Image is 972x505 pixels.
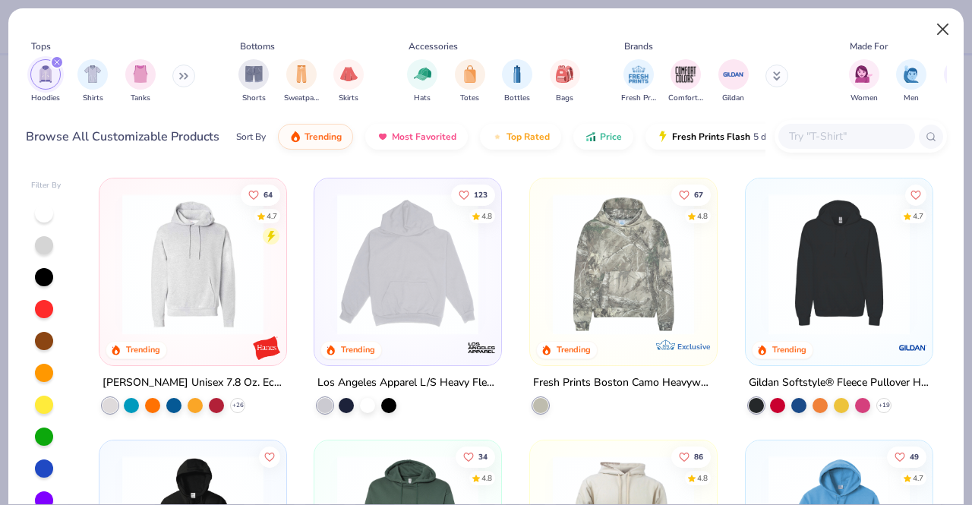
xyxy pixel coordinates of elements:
[855,65,873,83] img: Women Image
[502,59,532,104] button: filter button
[896,59,926,104] button: filter button
[674,63,697,86] img: Comfort Colors Image
[600,131,622,143] span: Price
[240,39,275,53] div: Bottoms
[30,59,61,104] button: filter button
[627,63,650,86] img: Fresh Prints Image
[131,93,150,104] span: Tanks
[480,124,561,150] button: Top Rated
[718,59,749,104] button: filter button
[242,93,266,104] span: Shorts
[697,210,708,222] div: 4.8
[545,194,702,335] img: 28bc0d45-805b-48d6-b7de-c789025e6b70
[333,59,364,104] button: filter button
[238,59,269,104] div: filter for Shorts
[284,59,319,104] div: filter for Sweatpants
[671,184,711,205] button: Like
[929,15,958,44] button: Close
[905,184,926,205] button: Like
[550,59,580,104] button: filter button
[509,65,525,83] img: Bottles Image
[31,39,51,53] div: Tops
[455,59,485,104] button: filter button
[556,65,573,83] img: Bags Image
[340,65,358,83] img: Skirts Image
[849,59,879,104] button: filter button
[83,93,103,104] span: Shirts
[718,59,749,104] div: filter for Gildan
[482,210,493,222] div: 4.8
[267,210,277,222] div: 4.7
[462,65,478,83] img: Totes Image
[533,373,714,392] div: Fresh Prints Boston Camo Heavyweight Hoodie
[84,65,102,83] img: Shirts Image
[887,446,926,467] button: Like
[878,400,889,409] span: + 19
[504,93,530,104] span: Bottles
[507,131,550,143] span: Top Rated
[761,194,917,335] img: 1a07cc18-aee9-48c0-bcfb-936d85bd356b
[125,59,156,104] div: filter for Tanks
[722,63,745,86] img: Gildan Image
[787,128,904,145] input: Try "T-Shirt"
[621,59,656,104] div: filter for Fresh Prints
[77,59,108,104] div: filter for Shirts
[456,446,496,467] button: Like
[657,131,669,143] img: flash.gif
[913,210,923,222] div: 4.7
[409,39,458,53] div: Accessories
[466,332,497,362] img: Los Angeles Apparel logo
[236,130,266,144] div: Sort By
[293,65,310,83] img: Sweatpants Image
[284,93,319,104] span: Sweatpants
[479,453,488,460] span: 34
[677,341,710,351] span: Exclusive
[414,93,431,104] span: Hats
[245,65,263,83] img: Shorts Image
[238,59,269,104] button: filter button
[850,39,888,53] div: Made For
[672,131,750,143] span: Fresh Prints Flash
[31,93,60,104] span: Hoodies
[365,124,468,150] button: Most Favorited
[491,131,503,143] img: TopRated.gif
[31,180,62,191] div: Filter By
[132,65,149,83] img: Tanks Image
[407,59,437,104] div: filter for Hats
[753,128,809,146] span: 5 day delivery
[475,191,488,198] span: 123
[694,453,703,460] span: 86
[749,373,929,392] div: Gildan Softstyle® Fleece Pullover Hooded Sweatshirt
[284,59,319,104] button: filter button
[452,184,496,205] button: Like
[26,128,219,146] div: Browse All Customizable Products
[849,59,879,104] div: filter for Women
[668,59,703,104] button: filter button
[259,446,280,467] button: Like
[913,472,923,484] div: 4.7
[850,93,878,104] span: Women
[556,93,573,104] span: Bags
[502,59,532,104] div: filter for Bottles
[573,124,633,150] button: Price
[339,93,358,104] span: Skirts
[115,194,271,335] img: fe3aba7b-4693-4b3e-ab95-a32d4261720b
[37,65,54,83] img: Hoodies Image
[232,400,243,409] span: + 26
[694,191,703,198] span: 67
[125,59,156,104] button: filter button
[330,194,486,335] img: 6531d6c5-84f2-4e2d-81e4-76e2114e47c4
[668,59,703,104] div: filter for Comfort Colors
[333,59,364,104] div: filter for Skirts
[30,59,61,104] div: filter for Hoodies
[455,59,485,104] div: filter for Totes
[903,65,920,83] img: Men Image
[317,373,498,392] div: Los Angeles Apparel L/S Heavy Fleece Hoodie Po 14 Oz
[722,93,744,104] span: Gildan
[910,453,919,460] span: 49
[103,373,283,392] div: [PERSON_NAME] Unisex 7.8 Oz. Ecosmart 50/50 Pullover Hooded Sweatshirt
[270,194,427,335] img: 977bff3c-1487-49cb-aa46-cbb34c04c4ec
[668,93,703,104] span: Comfort Colors
[392,131,456,143] span: Most Favorited
[377,131,389,143] img: most_fav.gif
